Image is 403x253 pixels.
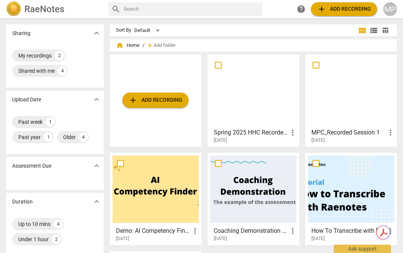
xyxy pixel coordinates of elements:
[288,226,297,235] span: more_vert
[210,57,297,143] a: Spring 2025 HHC Recorded Session 2[DATE]
[116,27,131,33] div: Sort By
[308,155,394,242] a: How To Transcribe with [PERSON_NAME][DATE]
[146,42,154,49] span: add
[368,25,379,36] button: List view
[63,133,76,141] div: Older
[111,5,121,14] span: search
[358,26,367,35] span: view_module
[122,93,189,108] button: Upload
[214,226,288,235] h3: Coaching Demonstration (Example)
[379,25,391,36] button: Table view
[311,137,325,144] span: [DATE]
[12,96,41,104] p: Upload Date
[308,57,394,143] a: MPC_Recorded Session 1[DATE]
[311,128,386,137] h3: MPC_Recorded Session 1
[91,94,102,105] button: Show more
[317,5,371,14] span: Add recording
[52,235,61,244] div: 2
[18,235,49,243] div: Under 1 hour
[294,2,308,16] a: Help
[18,67,55,75] div: Shared with me
[55,51,64,60] div: 2
[190,226,200,235] span: more_vert
[58,66,67,75] div: 4
[46,117,55,126] div: 1
[79,133,88,142] div: 4
[129,96,182,105] span: Add recording
[134,24,162,37] div: Default
[116,226,190,235] h3: Demo: AI Competency Finder
[143,43,144,48] span: /
[214,137,227,144] span: [DATE]
[386,128,395,137] span: more_vert
[12,162,51,170] p: Assessment Due
[92,29,101,38] span: expand_more
[18,118,43,126] div: Past week
[92,161,101,170] span: expand_more
[113,155,199,242] a: Demo: AI Competency Finder[DATE]
[214,235,227,242] span: [DATE]
[6,2,21,17] img: Logo
[154,43,176,48] span: Add folder
[91,196,102,207] button: Show more
[18,220,51,228] div: Up to 10 mins
[383,2,397,16] button: MP
[214,128,288,137] h3: Spring 2025 HHC Recorded Session 2
[124,3,259,15] input: Search
[44,133,53,142] div: 1
[12,29,30,37] p: Sharing
[311,226,386,235] h3: How To Transcribe with RaeNotes
[24,4,64,14] h2: RaeNotes
[92,95,101,104] span: expand_more
[116,42,140,49] span: Home
[382,27,389,34] span: table_chart
[334,245,391,253] div: Ask support
[210,155,297,242] a: Coaching Demonstration (Example)[DATE]
[91,160,102,171] button: Show more
[311,2,377,16] button: Upload
[18,52,52,59] div: My recordings
[369,26,378,35] span: view_list
[357,25,368,36] button: Tile view
[311,235,325,242] span: [DATE]
[317,5,326,14] span: add
[116,42,124,49] span: home
[297,5,306,14] span: help
[288,128,297,137] span: more_vert
[116,235,129,242] span: [DATE]
[54,219,63,229] div: 4
[129,96,138,105] span: add
[6,2,102,17] a: LogoRaeNotes
[12,198,33,206] p: Duration
[92,197,101,206] span: expand_more
[18,133,41,141] div: Past year
[91,27,102,39] button: Show more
